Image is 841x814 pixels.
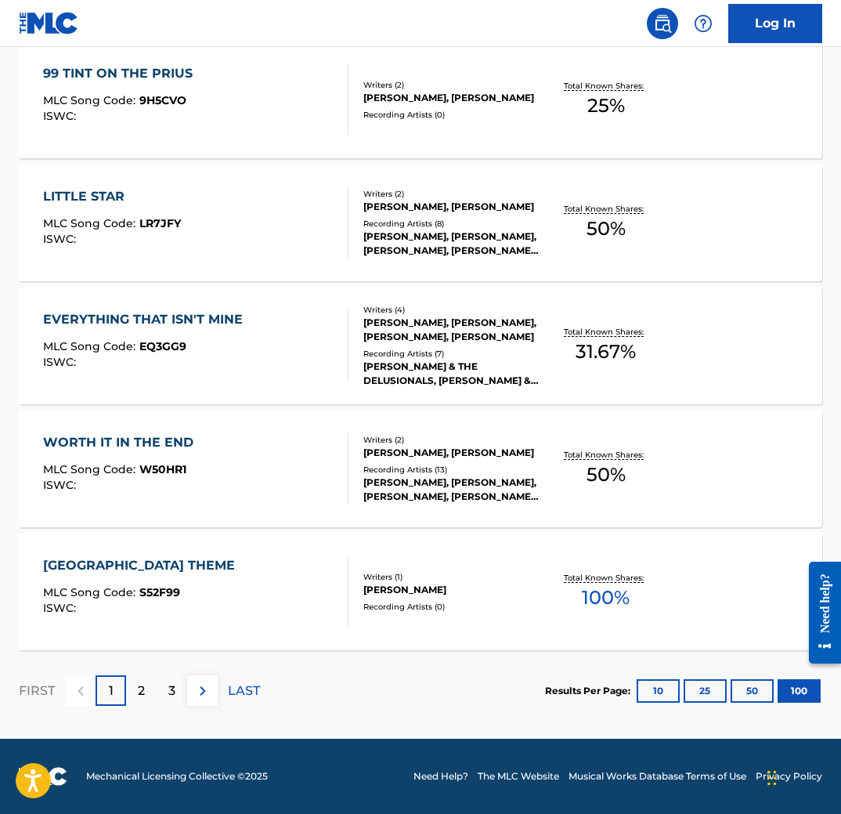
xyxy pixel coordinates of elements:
span: ISWC : [43,601,80,615]
img: MLC Logo [19,12,79,34]
div: Writers ( 2 ) [363,188,540,200]
div: [PERSON_NAME] & THE DELUSIONALS, [PERSON_NAME] & THE DELUSIONALS, [PERSON_NAME] & THE DELUSIONALS... [363,360,540,388]
span: ISWC : [43,232,80,246]
div: [PERSON_NAME], [PERSON_NAME], [PERSON_NAME], [PERSON_NAME], [PERSON_NAME] [363,230,540,258]
span: 50 % [587,461,626,489]
div: [PERSON_NAME], [PERSON_NAME], [PERSON_NAME], [PERSON_NAME], [PERSON_NAME] [363,476,540,504]
p: 2 [138,682,145,700]
div: WORTH IT IN THE END [43,433,201,452]
span: S52F99 [139,585,180,599]
span: MLC Song Code : [43,585,139,599]
div: [PERSON_NAME], [PERSON_NAME], [PERSON_NAME], [PERSON_NAME] [363,316,540,344]
div: Recording Artists ( 0 ) [363,109,540,121]
div: Writers ( 1 ) [363,571,540,583]
img: search [653,14,672,33]
a: WORTH IT IN THE ENDMLC Song Code:W50HR1ISWC:Writers (2)[PERSON_NAME], [PERSON_NAME]Recording Arti... [19,410,822,527]
p: FIRST [19,682,55,700]
span: MLC Song Code : [43,216,139,230]
a: Musical Works Database Terms of Use [568,769,746,783]
span: 25 % [587,92,625,120]
p: 3 [168,682,175,700]
a: The MLC Website [478,769,559,783]
p: 1 [109,682,114,700]
div: [PERSON_NAME] [363,583,540,597]
p: Results Per Page: [545,684,634,698]
a: [GEOGRAPHIC_DATA] THEMEMLC Song Code:S52F99ISWC:Writers (1)[PERSON_NAME]Recording Artists (0)Tota... [19,533,822,650]
p: Total Known Shares: [564,80,648,92]
p: Total Known Shares: [564,203,648,215]
a: Privacy Policy [756,769,822,783]
span: ISWC : [43,355,80,369]
div: Writers ( 4 ) [363,304,540,316]
div: Help [688,8,719,39]
div: 99 TINT ON THE PRIUS [43,64,200,83]
div: EVERYTHING THAT ISN'T MINE [43,310,251,329]
button: 50 [731,679,774,703]
p: Total Known Shares: [564,572,648,584]
img: logo [19,767,67,786]
button: 100 [778,679,821,703]
a: Log In [728,4,822,43]
div: [PERSON_NAME], [PERSON_NAME] [363,446,540,460]
img: right [193,682,212,700]
div: Drag [767,754,777,801]
div: Writers ( 2 ) [363,79,540,91]
a: LITTLE STARMLC Song Code:LR7JFYISWC:Writers (2)[PERSON_NAME], [PERSON_NAME]Recording Artists (8)[... [19,164,822,281]
div: Recording Artists ( 8 ) [363,218,540,230]
div: Recording Artists ( 0 ) [363,601,540,613]
a: EVERYTHING THAT ISN'T MINEMLC Song Code:EQ3GG9ISWC:Writers (4)[PERSON_NAME], [PERSON_NAME], [PERS... [19,287,822,404]
span: MLC Song Code : [43,462,139,476]
a: Public Search [647,8,678,39]
button: 25 [684,679,727,703]
div: [PERSON_NAME], [PERSON_NAME] [363,200,540,214]
div: [PERSON_NAME], [PERSON_NAME] [363,91,540,105]
button: 10 [637,679,680,703]
span: 9H5CVO [139,93,186,107]
div: Recording Artists ( 7 ) [363,348,540,360]
p: LAST [228,682,260,700]
span: ISWC : [43,478,80,492]
iframe: Resource Center [797,550,841,676]
iframe: Chat Widget [763,739,841,814]
span: 100 % [582,584,630,612]
a: Need Help? [413,769,468,783]
span: MLC Song Code : [43,339,139,353]
div: Recording Artists ( 13 ) [363,464,540,476]
p: Total Known Shares: [564,326,648,338]
a: 99 TINT ON THE PRIUSMLC Song Code:9H5CVOISWC:Writers (2)[PERSON_NAME], [PERSON_NAME]Recording Art... [19,41,822,158]
span: LR7JFY [139,216,181,230]
span: 31.67 % [576,338,636,366]
p: Total Known Shares: [564,449,648,461]
span: MLC Song Code : [43,93,139,107]
span: Mechanical Licensing Collective © 2025 [86,769,268,783]
img: help [694,14,713,33]
span: ISWC : [43,109,80,123]
span: W50HR1 [139,462,186,476]
div: LITTLE STAR [43,187,181,206]
span: EQ3GG9 [139,339,186,353]
div: Writers ( 2 ) [363,434,540,446]
span: 50 % [587,215,626,243]
div: [GEOGRAPHIC_DATA] THEME [43,556,243,575]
